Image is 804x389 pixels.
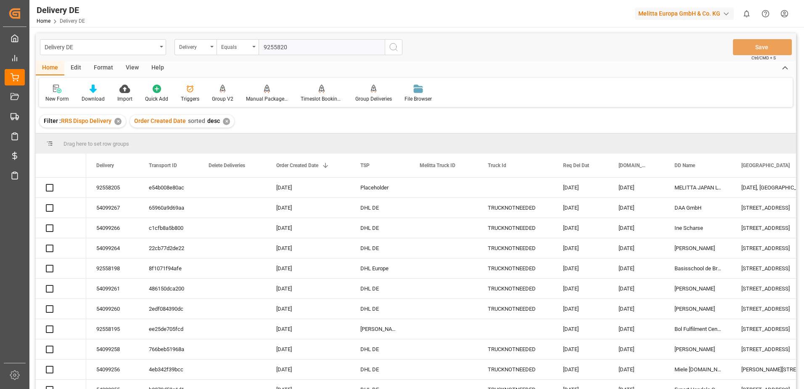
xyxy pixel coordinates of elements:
div: [PERSON_NAME] [664,299,731,319]
div: ✕ [223,118,230,125]
div: ✕ [114,118,122,125]
div: [DATE] [553,218,608,238]
div: [DATE] [608,339,664,359]
div: [DATE] [553,178,608,197]
div: DHL DE [350,238,410,258]
div: TRUCKNOTNEEDED [478,238,553,258]
div: Format [87,61,119,75]
div: [DATE] [266,339,350,359]
span: RRS Dispo Delivery [61,117,111,124]
div: 54099264 [86,238,139,258]
div: DHL DE [350,360,410,379]
div: ee25de705fcd [139,319,198,339]
div: 486150dca200 [139,279,198,298]
span: Req Del Dat [563,163,589,168]
div: Home [36,61,64,75]
span: sorted [188,117,205,124]
div: [DATE] [553,339,608,359]
div: [DATE] [608,198,664,218]
div: Basisschool de Bron [664,258,731,278]
a: Home [37,18,50,24]
div: [PERSON_NAME] BENELUX [350,319,410,339]
span: Melitta Truck ID [420,163,455,168]
div: Quick Add [145,95,168,103]
div: 8f1071f94afe [139,258,198,278]
div: [DATE] [608,178,664,197]
div: New Form [45,95,69,103]
button: Help Center [756,4,775,23]
div: 54099256 [86,360,139,379]
span: Ctrl/CMD + S [751,55,776,61]
span: DD Name [674,163,695,168]
div: 54099266 [86,218,139,238]
div: Group Deliveries [355,95,392,103]
div: DHL DE [350,218,410,238]
span: Delivery [96,163,114,168]
div: [DATE] [608,218,664,238]
span: [GEOGRAPHIC_DATA] [741,163,790,168]
div: Delivery [179,41,208,51]
div: 2edf084390dc [139,299,198,319]
div: Press SPACE to select this row. [36,319,86,339]
div: [PERSON_NAME] [664,238,731,258]
span: desc [207,117,220,124]
div: [PERSON_NAME] [664,279,731,298]
div: [DATE] [608,279,664,298]
button: open menu [40,39,166,55]
div: DAA GmbH [664,198,731,218]
div: [DATE] [266,198,350,218]
div: TRUCKNOTNEEDED [478,299,553,319]
span: Drag here to set row groups [63,141,129,147]
span: Delete Deliveries [209,163,245,168]
div: Download [82,95,105,103]
div: Miele [DOMAIN_NAME] [664,360,731,379]
div: TRUCKNOTNEEDED [478,198,553,218]
div: Triggers [181,95,199,103]
div: Press SPACE to select this row. [36,238,86,258]
div: DHL DE [350,198,410,218]
span: Order Created Date [276,163,318,168]
div: [DATE] [266,299,350,319]
div: DHL DE [350,339,410,359]
div: Equals [221,41,250,51]
div: 54099258 [86,339,139,359]
div: DHL DE [350,299,410,319]
button: open menu [217,39,259,55]
div: [DATE] [608,319,664,339]
div: [DATE] [266,319,350,339]
div: Ine Scharse [664,218,731,238]
div: 54099267 [86,198,139,218]
div: DHL Europe [350,258,410,278]
div: Press SPACE to select this row. [36,279,86,299]
div: Help [145,61,170,75]
span: TSP [360,163,370,168]
div: 92558195 [86,319,139,339]
div: c1cfb8a5b800 [139,218,198,238]
span: Order Created Date [134,117,186,124]
div: [DATE] [553,238,608,258]
div: Press SPACE to select this row. [36,198,86,218]
div: Press SPACE to select this row. [36,299,86,319]
button: Melitta Europa GmbH & Co. KG [635,5,737,21]
button: open menu [175,39,217,55]
div: e54b008e80ac [139,178,198,197]
div: 54099260 [86,299,139,319]
div: 4eb342f39bcc [139,360,198,379]
div: [DATE] [553,258,608,278]
div: Press SPACE to select this row. [36,258,86,279]
button: show 0 new notifications [737,4,756,23]
div: TRUCKNOTNEEDED [478,279,553,298]
div: Melitta Europa GmbH & Co. KG [635,8,734,20]
input: Type to search [259,39,385,55]
div: [DATE] [266,360,350,379]
div: Import [117,95,132,103]
div: [DATE] [608,360,664,379]
div: 22cb77d2de22 [139,238,198,258]
div: [DATE] [266,258,350,278]
div: Bol Fulfilment Center 1 [664,319,731,339]
div: [DATE] [266,218,350,238]
div: [DATE] [266,238,350,258]
div: [DATE] [553,279,608,298]
div: TRUCKNOTNEEDED [478,218,553,238]
span: [DOMAIN_NAME] Dat [619,163,647,168]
